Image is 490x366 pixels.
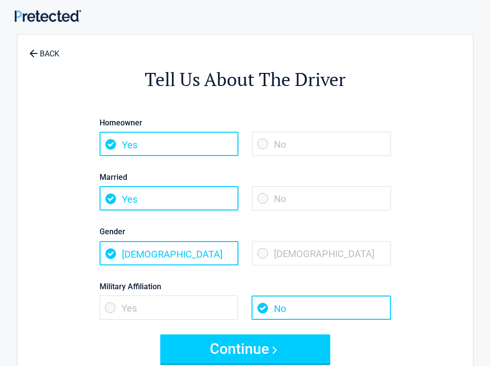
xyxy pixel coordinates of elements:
label: Homeowner [100,116,391,129]
span: No [252,186,391,210]
label: Married [100,171,391,184]
span: [DEMOGRAPHIC_DATA] [252,241,391,265]
span: [DEMOGRAPHIC_DATA] [100,241,238,265]
label: Gender [100,225,391,238]
span: Yes [100,132,238,156]
span: No [252,132,391,156]
span: Yes [100,186,238,210]
label: Military Affiliation [100,280,391,293]
span: No [252,296,390,320]
a: BACK [27,41,61,58]
span: Yes [100,296,238,320]
h2: Tell Us About The Driver [71,67,420,92]
img: Main Logo [15,10,81,22]
button: Continue [160,334,330,364]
